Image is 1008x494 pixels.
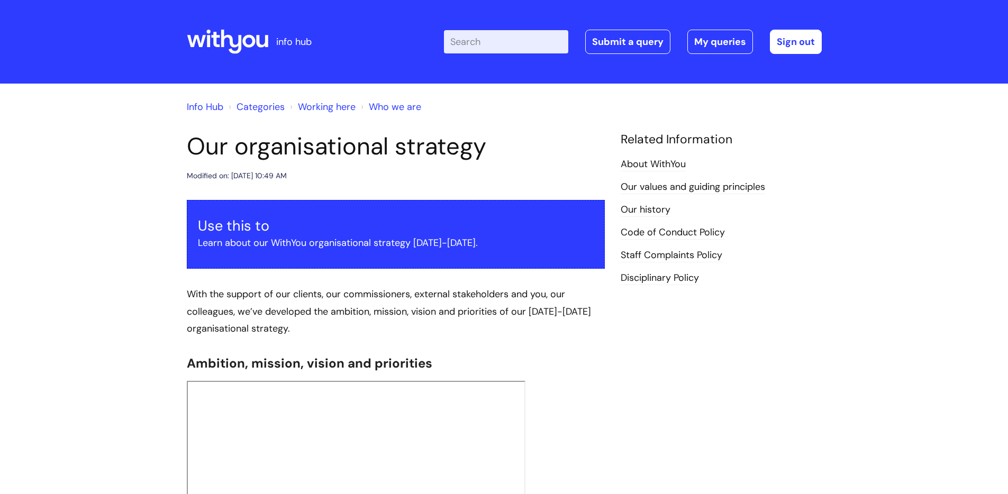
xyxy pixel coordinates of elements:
[621,132,822,147] h4: Related Information
[187,355,432,371] span: Ambition, mission, vision and priorities
[621,180,765,194] a: Our values and guiding principles
[444,30,568,53] input: Search
[621,271,699,285] a: Disciplinary Policy
[770,30,822,54] a: Sign out
[198,217,594,234] h3: Use this to
[276,33,312,50] p: info hub
[621,158,686,171] a: About WithYou
[358,98,421,115] li: Who we are
[187,286,605,337] p: With the support of our clients, our commissioners, external stakeholders and you, our colleagues...
[621,203,670,217] a: Our history
[187,169,287,182] div: Modified on: [DATE] 10:49 AM
[687,30,753,54] a: My queries
[187,100,223,113] a: Info Hub
[621,226,725,240] a: Code of Conduct Policy
[226,98,285,115] li: Solution home
[621,249,722,262] a: Staff Complaints Policy
[585,30,670,54] a: Submit a query
[298,100,356,113] a: Working here
[287,98,356,115] li: Working here
[369,100,421,113] a: Who we are
[237,100,285,113] a: Categories
[198,234,594,251] p: Learn about our WithYou organisational strategy [DATE]-[DATE].
[444,30,822,54] div: | -
[187,132,605,161] h1: Our organisational strategy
